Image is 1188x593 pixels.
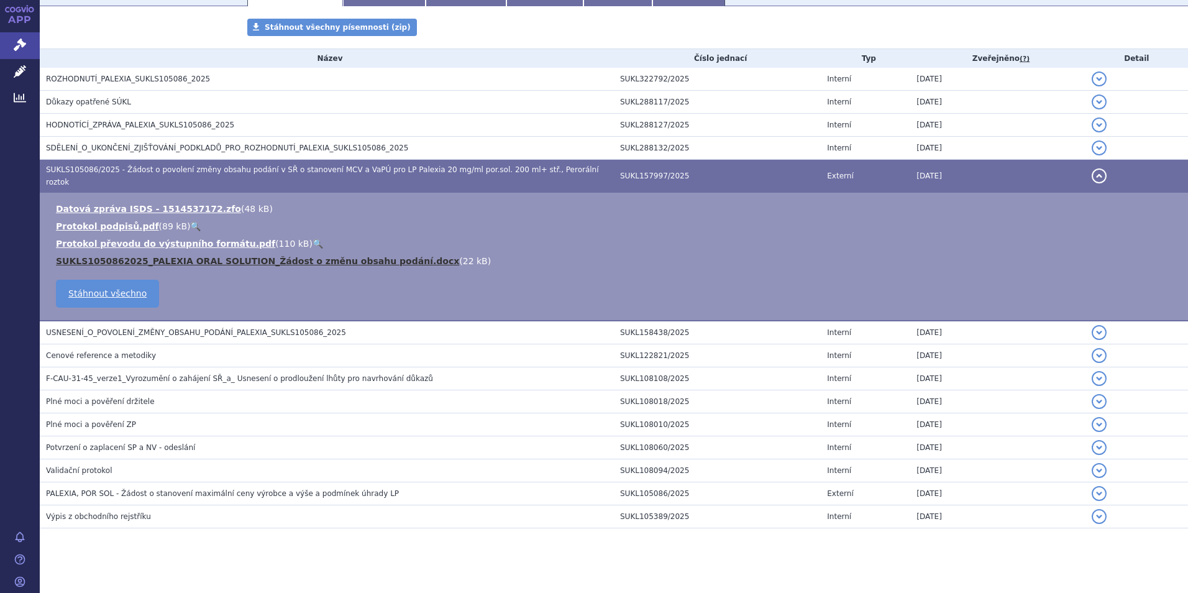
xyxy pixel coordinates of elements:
[46,374,433,383] span: F-CAU-31-45_verze1_Vyrozumění o zahájení SŘ_a_ Usnesení o prodloužení lhůty pro navrhování důkazů
[614,160,821,193] td: SUKL157997/2025
[614,390,821,413] td: SUKL108018/2025
[46,489,399,498] span: PALEXIA, POR SOL - Žádost o stanovení maximální ceny výrobce a výše a podmínek úhrady LP
[46,351,156,360] span: Cenové reference a metodiky
[910,321,1085,344] td: [DATE]
[614,137,821,160] td: SUKL288132/2025
[1092,140,1107,155] button: detail
[827,374,851,383] span: Interní
[827,489,853,498] span: Externí
[614,91,821,114] td: SUKL288117/2025
[614,321,821,344] td: SUKL158438/2025
[910,137,1085,160] td: [DATE]
[1092,168,1107,183] button: detail
[46,328,346,337] span: USNESENÍ_O_POVOLENÍ_ZMĚNY_OBSAHU_PODÁNÍ_PALEXIA_SUKLS105086_2025
[910,68,1085,91] td: [DATE]
[614,482,821,505] td: SUKL105086/2025
[46,443,195,452] span: Potvrzení o zaplacení SP a NV - odeslání
[910,482,1085,505] td: [DATE]
[265,23,411,32] span: Stáhnout všechny písemnosti (zip)
[614,367,821,390] td: SUKL108108/2025
[46,512,151,521] span: Výpis z obchodního rejstříku
[827,75,851,83] span: Interní
[1092,394,1107,409] button: detail
[910,459,1085,482] td: [DATE]
[910,413,1085,436] td: [DATE]
[1092,94,1107,109] button: detail
[1092,117,1107,132] button: detail
[910,160,1085,193] td: [DATE]
[1092,348,1107,363] button: detail
[614,413,821,436] td: SUKL108010/2025
[1092,440,1107,455] button: detail
[56,221,159,231] a: Protokol podpisů.pdf
[910,436,1085,459] td: [DATE]
[463,256,488,266] span: 22 kB
[46,121,234,129] span: HODNOTÍCÍ_ZPRÁVA_PALEXIA_SUKLS105086_2025
[910,390,1085,413] td: [DATE]
[56,255,1176,267] li: ( )
[56,256,459,266] a: SUKLS1050862025_PALEXIA ORAL SOLUTION_Žádost o změnu obsahu podání.docx
[827,466,851,475] span: Interní
[56,239,275,249] a: Protokol převodu do výstupního formátu.pdf
[1092,417,1107,432] button: detail
[40,49,614,68] th: Název
[614,505,821,528] td: SUKL105389/2025
[910,91,1085,114] td: [DATE]
[1092,371,1107,386] button: detail
[827,144,851,152] span: Interní
[56,203,1176,215] li: ( )
[1020,55,1030,63] abbr: (?)
[614,436,821,459] td: SUKL108060/2025
[910,49,1085,68] th: Zveřejněno
[614,68,821,91] td: SUKL322792/2025
[827,121,851,129] span: Interní
[614,49,821,68] th: Číslo jednací
[244,204,269,214] span: 48 kB
[1092,486,1107,501] button: detail
[827,397,851,406] span: Interní
[827,512,851,521] span: Interní
[247,19,417,36] a: Stáhnout všechny písemnosti (zip)
[1092,325,1107,340] button: detail
[56,280,159,308] a: Stáhnout všechno
[56,204,241,214] a: Datová zpráva ISDS - 1514537172.zfo
[910,114,1085,137] td: [DATE]
[279,239,309,249] span: 110 kB
[46,397,155,406] span: Plné moci a pověření držitele
[46,98,131,106] span: Důkazy opatřené SÚKL
[614,114,821,137] td: SUKL288127/2025
[910,344,1085,367] td: [DATE]
[46,75,210,83] span: ROZHODNUTÍ_PALEXIA_SUKLS105086_2025
[46,420,136,429] span: Plné moci a pověření ZP
[56,237,1176,250] li: ( )
[910,505,1085,528] td: [DATE]
[1092,71,1107,86] button: detail
[1092,509,1107,524] button: detail
[827,98,851,106] span: Interní
[46,144,408,152] span: SDĚLENÍ_O_UKONČENÍ_ZJIŠŤOVÁNÍ_PODKLADŮ_PRO_ROZHODNUTÍ_PALEXIA_SUKLS105086_2025
[910,367,1085,390] td: [DATE]
[827,420,851,429] span: Interní
[614,459,821,482] td: SUKL108094/2025
[313,239,323,249] a: 🔍
[162,221,187,231] span: 89 kB
[1085,49,1188,68] th: Detail
[827,172,853,180] span: Externí
[827,351,851,360] span: Interní
[821,49,910,68] th: Typ
[46,165,599,186] span: SUKLS105086/2025 - Žádost o povolení změny obsahu podání v SŘ o stanovení MCV a VaPÚ pro LP Palex...
[1092,463,1107,478] button: detail
[46,466,112,475] span: Validační protokol
[190,221,201,231] a: 🔍
[827,443,851,452] span: Interní
[827,328,851,337] span: Interní
[56,220,1176,232] li: ( )
[614,344,821,367] td: SUKL122821/2025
